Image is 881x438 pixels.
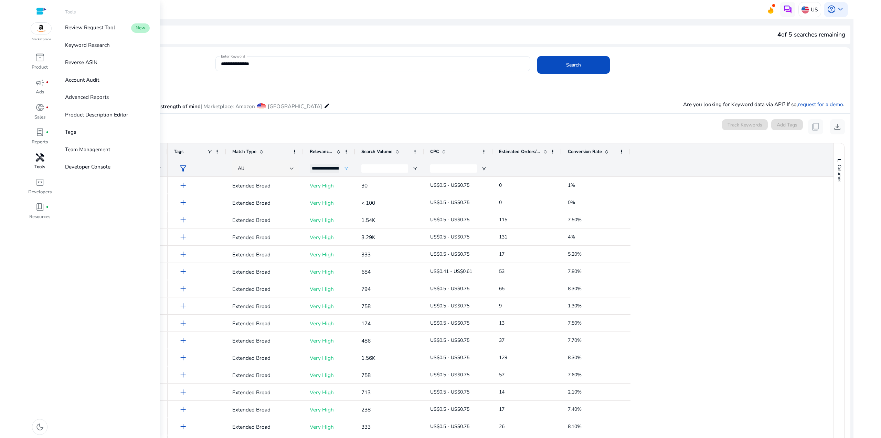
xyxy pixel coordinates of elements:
[361,251,371,258] span: 333
[499,423,505,430] span: 26
[35,53,44,62] span: inventory_2
[310,282,349,296] p: Very High
[499,371,505,378] span: 57
[179,181,188,190] span: add
[179,164,188,173] span: filter_alt
[31,23,52,34] img: amazon.svg
[179,405,188,414] span: add
[361,164,408,173] input: Search Volume Filter Input
[232,282,297,296] p: Extended Broad
[412,166,418,171] button: Open Filter Menu
[310,265,349,279] p: Very High
[430,182,469,189] span: US$0.5 - US$0.75
[310,316,349,330] p: Very High
[179,336,188,345] span: add
[361,406,371,413] span: 238
[179,267,188,276] span: add
[179,250,188,259] span: add
[28,189,52,196] p: Developers
[28,102,52,126] a: donut_smallfiber_manual_recordSales
[28,201,52,226] a: book_4fiber_manual_recordResources
[361,234,375,241] span: 3.29K
[777,30,781,39] span: 4
[232,420,297,434] p: Extended Broad
[430,371,469,378] span: US$0.5 - US$0.75
[811,3,818,16] p: US
[28,52,52,77] a: inventory_2Product
[232,247,297,262] p: Extended Broad
[232,149,256,155] span: Match Type
[361,303,371,310] span: 758
[430,406,469,412] span: US$0.5 - US$0.75
[568,251,582,257] span: 5.20%
[836,5,845,14] span: keyboard_arrow_down
[310,196,349,210] p: Very High
[430,337,469,344] span: US$0.5 - US$0.75
[310,385,349,399] p: Very High
[46,106,49,109] span: fiber_manual_record
[361,268,371,275] span: 684
[499,406,505,412] span: 17
[35,422,44,431] span: dark_mode
[430,251,469,257] span: US$0.5 - US$0.75
[310,299,349,313] p: Very High
[32,139,48,146] p: Reports
[568,337,582,344] span: 7.70%
[830,119,845,134] button: download
[537,56,610,74] button: Search
[568,199,575,206] span: 0%
[568,149,602,155] span: Conversion Rate
[46,81,49,84] span: fiber_manual_record
[65,41,110,49] p: Keyword Research
[430,199,469,206] span: US$0.5 - US$0.75
[65,163,110,171] p: Developer Console
[29,214,50,221] p: Resources
[65,9,76,16] p: Tools
[35,128,44,137] span: lab_profile
[310,179,349,193] p: Very High
[361,149,392,155] span: Search Volume
[46,131,49,134] span: fiber_manual_record
[201,103,255,110] span: | Marketplace: Amazon
[430,164,477,173] input: CPC Filter Input
[310,247,349,262] p: Very High
[361,371,371,379] span: 758
[35,153,44,162] span: handyman
[499,389,505,395] span: 14
[430,149,439,155] span: CPC
[430,303,469,309] span: US$0.5 - US$0.75
[430,216,469,223] span: US$0.5 - US$0.75
[179,302,188,310] span: add
[361,285,371,293] span: 794
[179,284,188,293] span: add
[798,101,843,108] a: request for a demo
[568,371,582,378] span: 7.60%
[361,199,375,206] span: < 100
[361,354,375,361] span: 1.56K
[568,268,582,275] span: 7.80%
[35,103,44,112] span: donut_small
[324,101,330,110] mat-icon: edit
[430,354,469,361] span: US$0.5 - US$0.75
[568,389,582,395] span: 2.10%
[179,370,188,379] span: add
[221,54,245,59] mat-label: Enter Keyword
[238,165,244,172] span: All
[46,206,49,209] span: fiber_manual_record
[802,6,809,13] img: us.svg
[361,423,371,430] span: 333
[499,199,502,206] span: 0
[268,103,322,110] span: [GEOGRAPHIC_DATA]
[232,265,297,279] p: Extended Broad
[179,319,188,328] span: add
[361,320,371,327] span: 174
[683,100,845,108] p: Are you looking for Keyword data via API? If so, .
[499,268,505,275] span: 53
[430,389,469,395] span: US$0.5 - US$0.75
[430,423,469,430] span: US$0.5 - US$0.75
[232,368,297,382] p: Extended Broad
[361,182,368,189] span: 30
[310,149,334,155] span: Relevance Score
[65,58,97,66] p: Reverse ASIN
[32,37,51,42] p: Marketplace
